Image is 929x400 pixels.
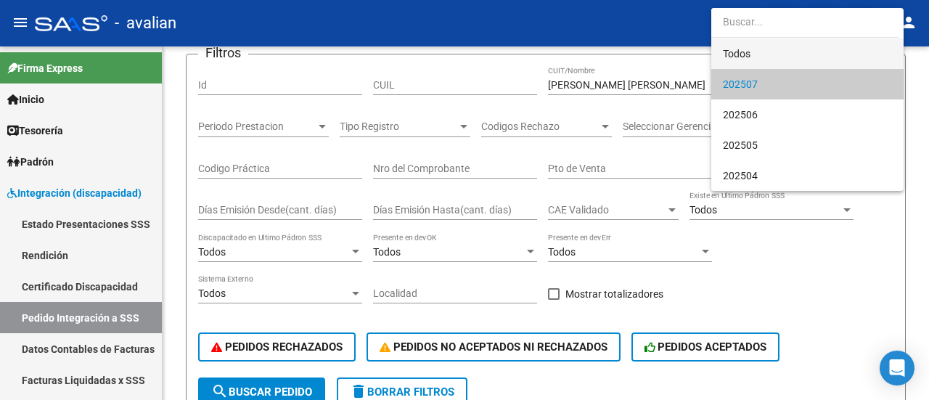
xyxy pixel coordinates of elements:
[880,351,914,385] div: Open Intercom Messenger
[723,170,758,181] span: 202504
[723,109,758,121] span: 202506
[723,38,892,69] span: Todos
[723,78,758,90] span: 202507
[711,7,899,37] input: dropdown search
[723,139,758,151] span: 202505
